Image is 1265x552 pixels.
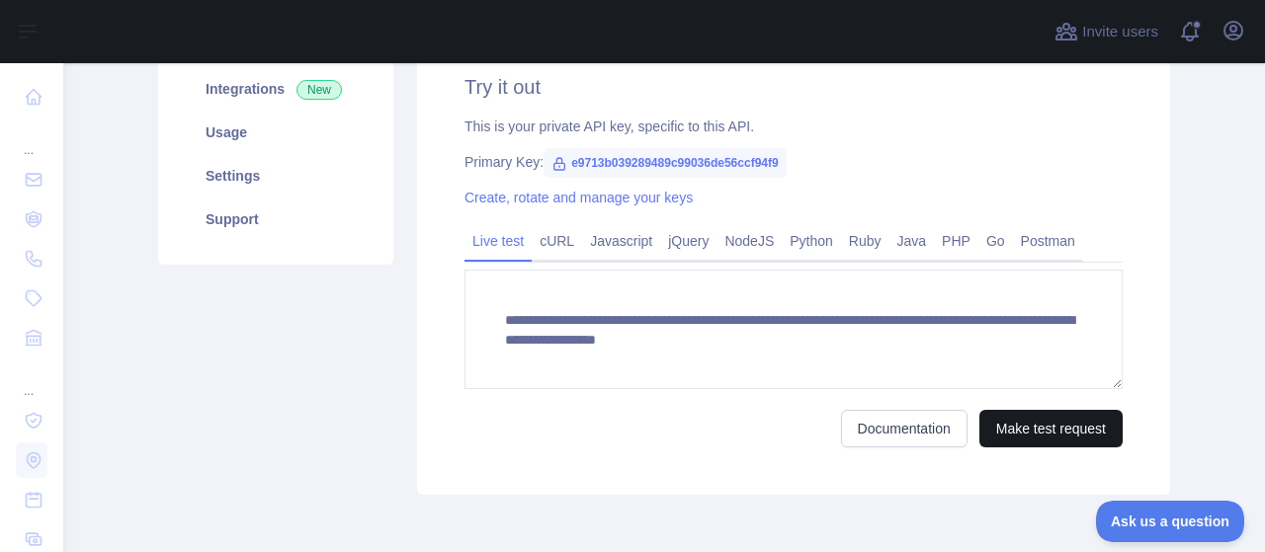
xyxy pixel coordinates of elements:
div: This is your private API key, specific to this API. [464,117,1123,136]
a: PHP [934,225,978,257]
iframe: Toggle Customer Support [1096,501,1245,542]
a: Java [889,225,935,257]
span: e9713b039289489c99036de56ccf94f9 [544,148,787,178]
a: Support [182,197,370,241]
div: ... [16,118,47,158]
h2: Try it out [464,73,1123,101]
a: cURL [532,225,582,257]
span: Invite users [1082,21,1158,43]
a: Integrations New [182,67,370,111]
a: Create, rotate and manage your keys [464,190,693,205]
a: Documentation [841,410,968,447]
a: Settings [182,154,370,197]
span: New [296,80,342,100]
button: Invite users [1051,16,1162,47]
a: Go [978,225,1013,257]
div: ... [16,359,47,399]
a: Usage [182,111,370,154]
button: Make test request [979,410,1123,447]
a: Postman [1013,225,1083,257]
a: Python [782,225,841,257]
a: jQuery [660,225,717,257]
a: Ruby [841,225,889,257]
a: Live test [464,225,532,257]
div: Primary Key: [464,152,1123,172]
a: NodeJS [717,225,782,257]
a: Javascript [582,225,660,257]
